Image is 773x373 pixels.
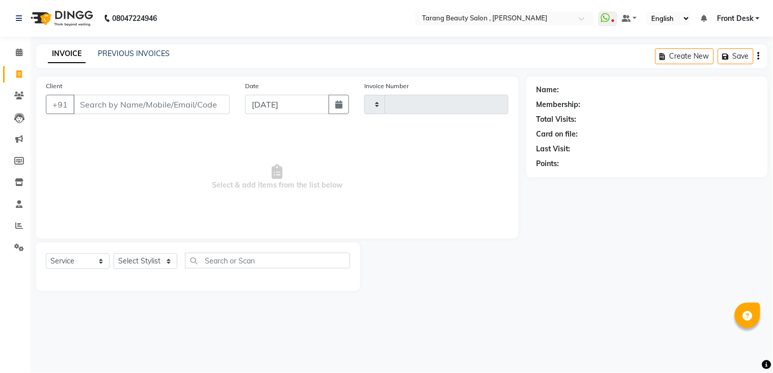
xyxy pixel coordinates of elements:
div: Last Visit: [537,144,571,154]
a: INVOICE [48,45,86,63]
button: +91 [46,95,74,114]
a: PREVIOUS INVOICES [98,49,170,58]
div: Membership: [537,99,581,110]
div: Card on file: [537,129,578,140]
input: Search by Name/Mobile/Email/Code [73,95,230,114]
input: Search or Scan [185,253,350,269]
label: Date [245,82,259,91]
span: Front Desk [717,13,754,24]
div: Name: [537,85,559,95]
div: Total Visits: [537,114,577,125]
label: Client [46,82,62,91]
button: Save [718,48,754,64]
button: Create New [655,48,714,64]
span: Select & add items from the list below [46,126,509,228]
label: Invoice Number [364,82,409,91]
b: 08047224946 [112,4,157,33]
div: Points: [537,158,559,169]
img: logo [26,4,96,33]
